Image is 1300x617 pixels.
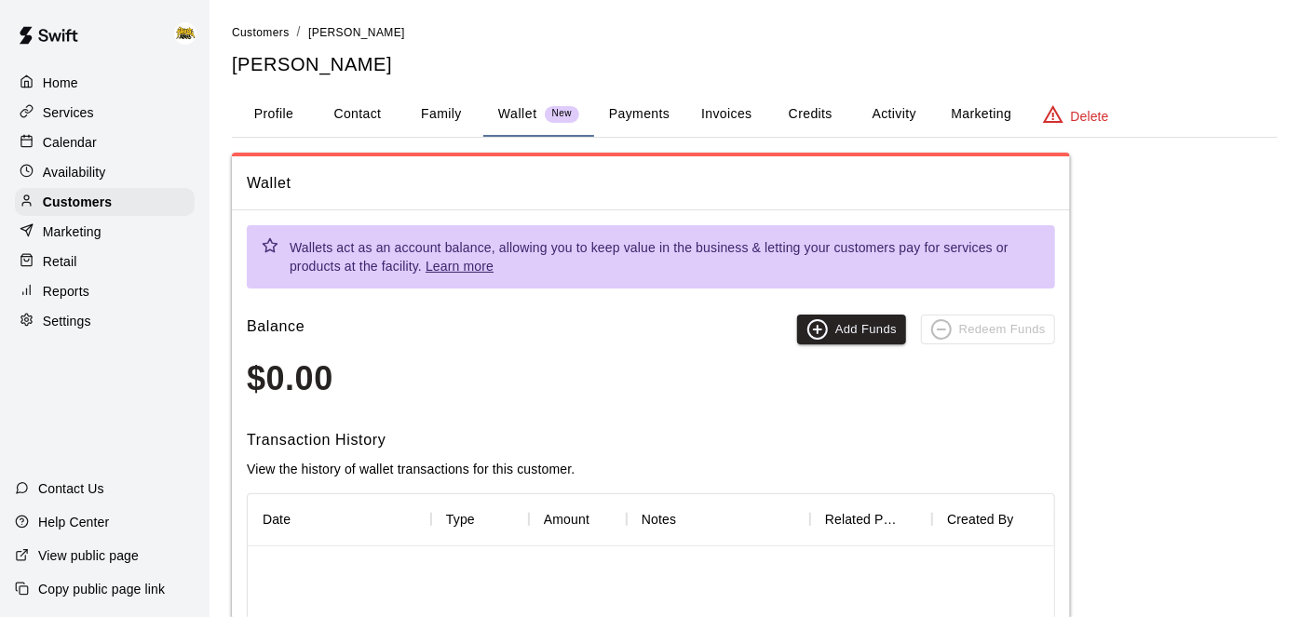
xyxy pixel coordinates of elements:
span: New [545,108,579,120]
a: Customers [15,188,195,216]
h6: Transaction History [247,428,1055,452]
a: Availability [15,158,195,186]
button: Sort [475,506,501,532]
button: Profile [232,92,316,137]
a: Reports [15,277,195,305]
div: Date [263,493,291,545]
button: Sort [676,506,702,532]
button: Marketing [936,92,1026,137]
div: HITHOUSE ABBY [170,15,210,52]
a: Customers [232,24,290,39]
li: / [297,22,301,42]
div: basic tabs example [232,92,1278,137]
div: Created By [932,493,1054,545]
p: Availability [43,163,106,181]
div: Date [248,493,431,545]
div: Related Payment ID [810,493,932,545]
a: Learn more [426,259,494,274]
a: Settings [15,307,195,335]
p: Settings [43,312,91,330]
a: Retail [15,248,195,275]
button: Credits [768,92,852,137]
button: Add Funds [797,315,906,344]
button: Family [399,92,483,137]
button: Contact [316,92,399,137]
p: Wallet [498,104,537,124]
span: [PERSON_NAME] [308,26,405,39]
a: Marketing [15,218,195,246]
p: Services [43,103,94,122]
p: Calendar [43,133,97,152]
p: View the history of wallet transactions for this customer. [247,460,1055,478]
a: Home [15,69,195,97]
button: Payments [594,92,684,137]
img: HITHOUSE ABBY [174,22,196,45]
div: Notes [642,493,676,545]
p: Copy public page link [38,580,165,598]
div: Notes [627,493,810,545]
p: Home [43,74,78,92]
button: Sort [291,506,317,532]
h5: [PERSON_NAME] [232,52,1278,77]
button: Sort [589,506,616,532]
span: Wallet [247,171,1055,195]
p: Retail [43,252,77,271]
div: Amount [529,493,627,545]
div: Amount [544,493,589,545]
div: Type [431,493,529,545]
button: Activity [852,92,936,137]
a: Services [15,99,195,127]
button: Invoices [684,92,768,137]
div: Created By [947,493,1014,545]
div: Wallets act as an account balance, allowing you to keep value in the business & letting your cust... [290,231,1040,283]
div: Type [446,493,475,545]
p: Contact Us [38,479,104,498]
nav: breadcrumb [232,22,1278,43]
p: Help Center [38,513,109,531]
button: Sort [901,506,927,532]
span: Customers [232,26,290,39]
h3: $0.00 [247,359,1055,398]
button: Sort [1014,506,1040,532]
p: Delete [1071,107,1109,126]
p: Marketing [43,222,102,241]
div: Related Payment ID [825,493,901,545]
h6: Balance [247,315,305,344]
p: Reports [43,282,89,301]
a: Calendar [15,128,195,156]
p: View public page [38,546,139,565]
p: Customers [43,193,112,211]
